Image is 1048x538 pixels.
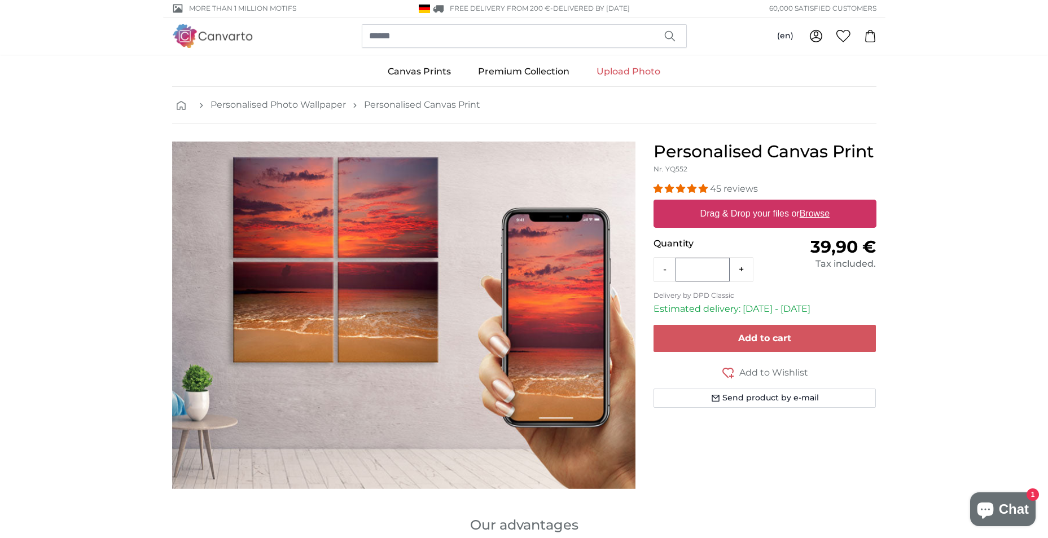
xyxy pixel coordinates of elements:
span: 4.93 stars [654,183,710,194]
img: Germany [419,5,430,13]
div: 1 of 1 [172,142,635,489]
h3: Our advantages [172,516,876,534]
button: (en) [768,26,803,46]
span: 60,000 satisfied customers [769,3,876,14]
span: Add to cart [738,333,791,343]
button: - [654,258,676,281]
label: Drag & Drop your files or [695,202,834,225]
nav: breadcrumbs [172,87,876,124]
a: Personalised Canvas Print [364,98,480,112]
u: Browse [800,209,830,218]
button: Send product by e-mail [654,389,876,408]
a: Canvas Prints [374,57,464,86]
a: Premium Collection [464,57,583,86]
span: - [550,4,630,12]
span: FREE delivery from 200 € [450,4,550,12]
button: Add to Wishlist [654,365,876,380]
span: 45 reviews [710,183,758,194]
button: + [730,258,753,281]
span: Add to Wishlist [739,366,808,380]
a: Upload Photo [583,57,674,86]
p: Delivery by DPD Classic [654,291,876,300]
p: Quantity [654,237,765,250]
inbox-online-store-chat: Shopify online store chat [967,492,1039,529]
button: Add to cart [654,325,876,352]
span: Delivered by [DATE] [553,4,630,12]
img: Canvarto [172,24,253,47]
h1: Personalised Canvas Print [654,142,876,162]
span: Nr. YQ552 [654,165,687,173]
img: personalised-canvas-print [172,142,635,489]
div: Tax included. [765,257,876,271]
span: More than 1 million motifs [189,3,296,14]
a: Personalised Photo Wallpaper [211,98,346,112]
p: Estimated delivery: [DATE] - [DATE] [654,302,876,316]
span: 39,90 € [810,236,876,257]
